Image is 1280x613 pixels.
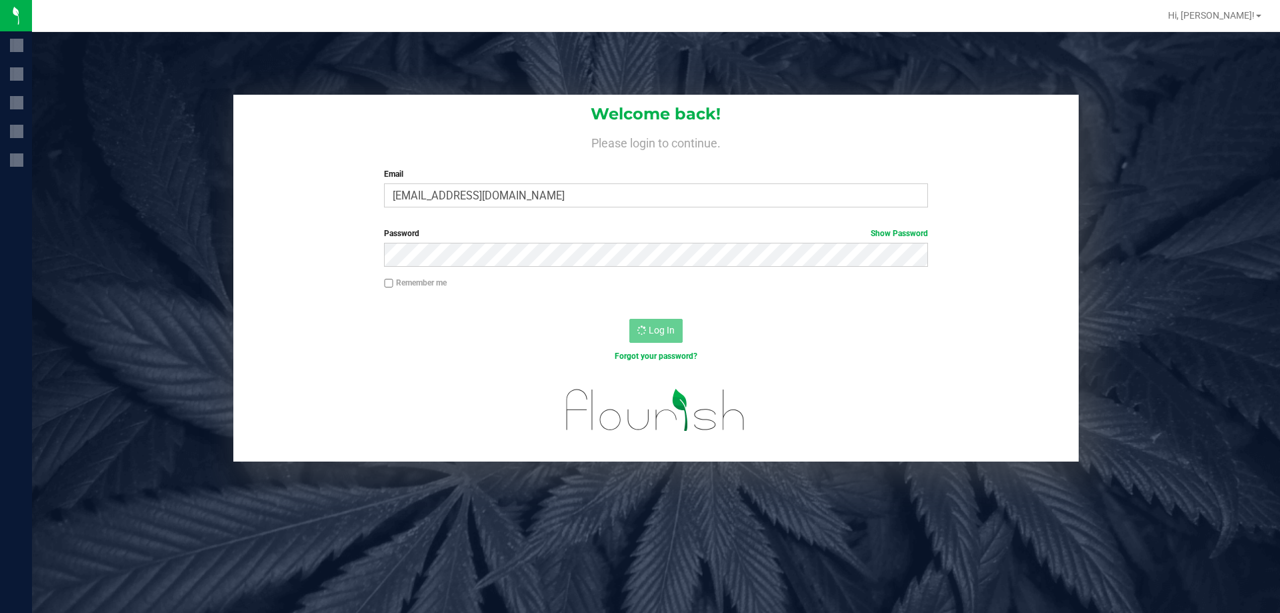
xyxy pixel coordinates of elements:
[233,105,1079,123] h1: Welcome back!
[384,279,393,288] input: Remember me
[233,133,1079,149] h4: Please login to continue.
[871,229,928,238] a: Show Password
[629,319,683,343] button: Log In
[550,376,761,444] img: flourish_logo.svg
[384,277,447,289] label: Remember me
[615,352,697,361] a: Forgot your password?
[1168,10,1255,21] span: Hi, [PERSON_NAME]!
[649,325,675,336] span: Log In
[384,229,419,238] span: Password
[384,168,927,180] label: Email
